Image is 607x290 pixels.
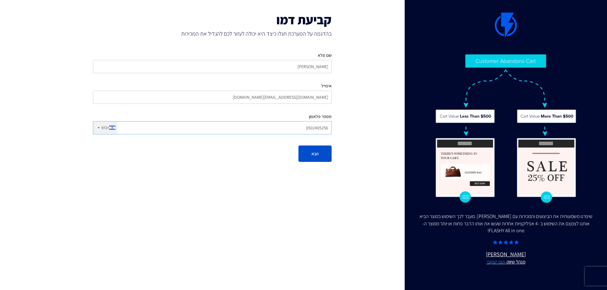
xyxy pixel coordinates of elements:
[487,258,504,265] a: שני יעקובי
[309,113,332,120] label: מספר פלאפון
[417,250,594,265] u: [PERSON_NAME]
[298,145,332,162] button: הבא
[417,213,594,235] div: שיפרנו משמעותית את הביצועים והמכירות עם [PERSON_NAME]. מעבר לכך השימוש במוצר הביא אותנו לצמצם את ...
[435,54,577,203] img: Flashy
[93,121,117,134] div: Israel (‫ישראל‬‎): +972
[417,258,594,265] small: מנהל שיווק -
[321,83,332,89] label: אימייל
[93,13,332,27] h1: קביעת דמו
[318,52,332,58] label: שם מלא
[93,121,332,134] input: 50-234-5678
[93,30,332,38] span: בהדגמה על המערכת תגלו כיצד היא יכולה לעזור לכם להגדיל את המכירות
[101,125,109,130] div: +972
